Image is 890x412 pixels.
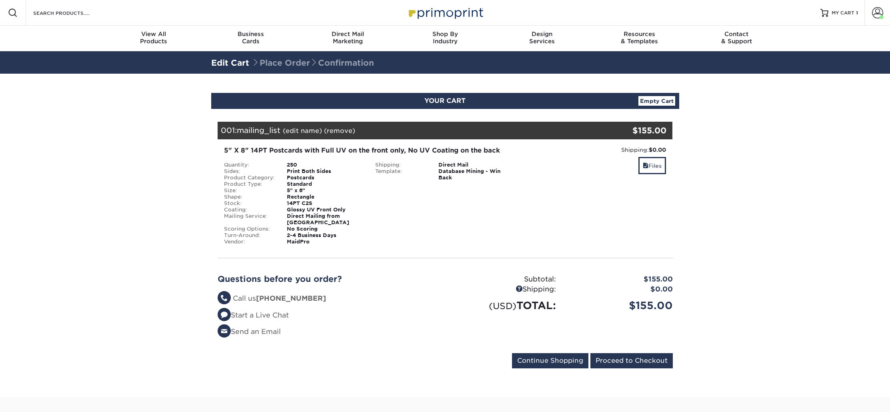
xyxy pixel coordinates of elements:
[856,10,858,16] span: 1
[105,30,202,38] span: View All
[591,26,688,51] a: Resources& Templates
[218,207,281,213] div: Coating:
[396,30,494,45] div: Industry
[369,168,432,181] div: Template:
[688,30,785,38] span: Contact
[432,168,521,181] div: Database Mining - Win Back
[218,175,281,181] div: Product Category:
[688,30,785,45] div: & Support
[218,274,439,284] h2: Questions before you order?
[252,58,374,68] span: Place Order Confirmation
[218,122,597,139] div: 001:
[445,274,562,285] div: Subtotal:
[218,226,281,232] div: Scoring Options:
[396,26,494,51] a: Shop ByIndustry
[369,162,432,168] div: Shipping:
[281,232,369,239] div: 2-4 Business Days
[494,26,591,51] a: DesignServices
[218,200,281,207] div: Stock:
[562,298,679,313] div: $155.00
[424,97,466,105] span: YOUR CART
[211,58,249,68] a: Edit Cart
[281,207,369,213] div: Glossy UV Front Only
[688,26,785,51] a: Contact& Support
[281,194,369,200] div: Rectangle
[281,213,369,226] div: Direct Mailing from [GEOGRAPHIC_DATA]
[281,162,369,168] div: 250
[32,8,110,18] input: SEARCH PRODUCTS.....
[218,232,281,239] div: Turn-Around:
[396,30,494,38] span: Shop By
[512,353,588,368] input: Continue Shopping
[649,147,666,153] strong: $0.00
[591,30,688,38] span: Resources
[832,10,854,16] span: MY CART
[562,284,679,295] div: $0.00
[218,293,439,304] li: Call us
[597,125,667,137] div: $155.00
[218,239,281,245] div: Vendor:
[218,311,289,319] a: Start a Live Chat
[489,301,516,311] small: (USD)
[218,168,281,175] div: Sides:
[494,30,591,38] span: Design
[527,146,666,154] div: Shipping:
[202,30,299,45] div: Cards
[224,146,515,155] div: 5" X 8" 14PT Postcards with Full UV on the front only, No UV Coating on the back
[218,187,281,194] div: Size:
[494,30,591,45] div: Services
[281,187,369,194] div: 5" x 8"
[432,162,521,168] div: Direct Mail
[237,126,280,135] span: mailing_list
[281,175,369,181] div: Postcards
[299,30,396,45] div: Marketing
[218,328,281,336] a: Send an Email
[591,30,688,45] div: & Templates
[218,194,281,200] div: Shape:
[299,26,396,51] a: Direct MailMarketing
[562,274,679,285] div: $155.00
[256,294,326,302] strong: [PHONE_NUMBER]
[590,353,673,368] input: Proceed to Checkout
[445,298,562,313] div: TOTAL:
[638,96,675,106] a: Empty Cart
[281,239,369,245] div: MaidPro
[299,30,396,38] span: Direct Mail
[281,200,369,207] div: 14PT C2S
[405,4,485,21] img: Primoprint
[202,30,299,38] span: Business
[218,162,281,168] div: Quantity:
[638,157,666,174] a: Files
[643,163,648,169] span: files
[324,127,355,135] a: (remove)
[218,181,281,187] div: Product Type:
[202,26,299,51] a: BusinessCards
[105,26,202,51] a: View AllProducts
[218,213,281,226] div: Mailing Service:
[445,284,562,295] div: Shipping:
[283,127,322,135] a: (edit name)
[105,30,202,45] div: Products
[281,181,369,187] div: Standard
[281,226,369,232] div: No Scoring
[281,168,369,175] div: Print Both Sides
